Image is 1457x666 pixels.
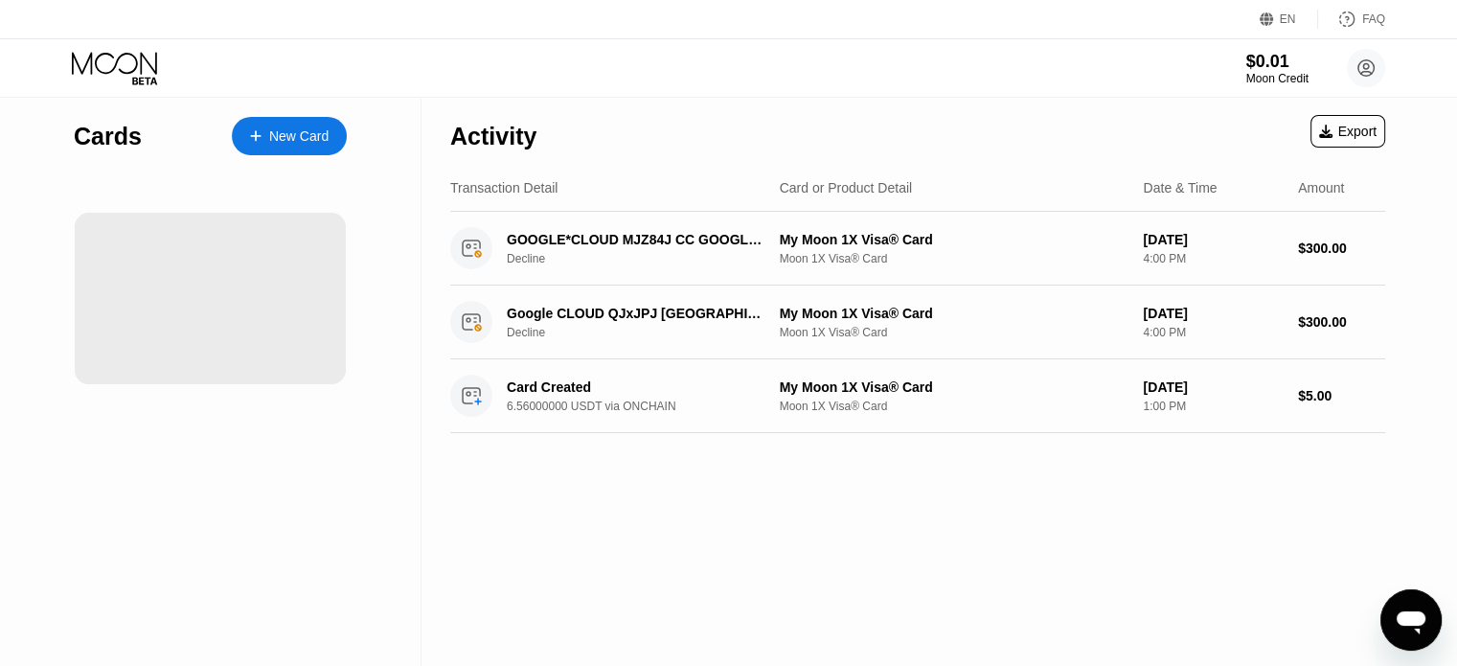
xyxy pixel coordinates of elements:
div: Export [1319,124,1377,139]
div: $300.00 [1298,314,1385,330]
div: $0.01 [1246,52,1309,72]
div: Moon 1X Visa® Card [780,252,1128,265]
div: Moon Credit [1246,72,1309,85]
div: Google CLOUD QJxJPJ [GEOGRAPHIC_DATA] IE [507,306,769,321]
div: Cards [74,123,142,150]
div: Export [1310,115,1385,148]
div: $0.01Moon Credit [1246,52,1309,85]
div: [DATE] [1143,379,1283,395]
div: My Moon 1X Visa® Card [780,232,1128,247]
div: My Moon 1X Visa® Card [780,306,1128,321]
div: Activity [450,123,536,150]
div: My Moon 1X Visa® Card [780,379,1128,395]
div: Transaction Detail [450,180,558,195]
div: 6.56000000 USDT via ONCHAIN [507,400,789,413]
div: $300.00 [1298,241,1385,256]
div: GOOGLE*CLOUD MJZ84J CC GOOGLE.COMIEDeclineMy Moon 1X Visa® CardMoon 1X Visa® Card[DATE]4:00 PM$30... [450,212,1385,286]
div: FAQ [1362,12,1385,26]
div: Moon 1X Visa® Card [780,326,1128,339]
div: Card Created6.56000000 USDT via ONCHAINMy Moon 1X Visa® CardMoon 1X Visa® Card[DATE]1:00 PM$5.00 [450,359,1385,433]
div: Card Created [507,379,769,395]
div: GOOGLE*CLOUD MJZ84J CC GOOGLE.COMIE [507,232,769,247]
div: Google CLOUD QJxJPJ [GEOGRAPHIC_DATA] IEDeclineMy Moon 1X Visa® CardMoon 1X Visa® Card[DATE]4:00 ... [450,286,1385,359]
div: FAQ [1318,10,1385,29]
div: Date & Time [1143,180,1217,195]
div: [DATE] [1143,232,1283,247]
div: Card or Product Detail [780,180,913,195]
iframe: Button to launch messaging window [1380,589,1442,651]
div: 1:00 PM [1143,400,1283,413]
div: 4:00 PM [1143,252,1283,265]
div: Amount [1298,180,1344,195]
div: Moon 1X Visa® Card [780,400,1128,413]
div: New Card [232,117,347,155]
div: 4:00 PM [1143,326,1283,339]
div: $5.00 [1298,388,1385,403]
div: Decline [507,326,789,339]
div: [DATE] [1143,306,1283,321]
div: EN [1280,12,1296,26]
div: Decline [507,252,789,265]
div: New Card [269,128,329,145]
div: EN [1260,10,1318,29]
